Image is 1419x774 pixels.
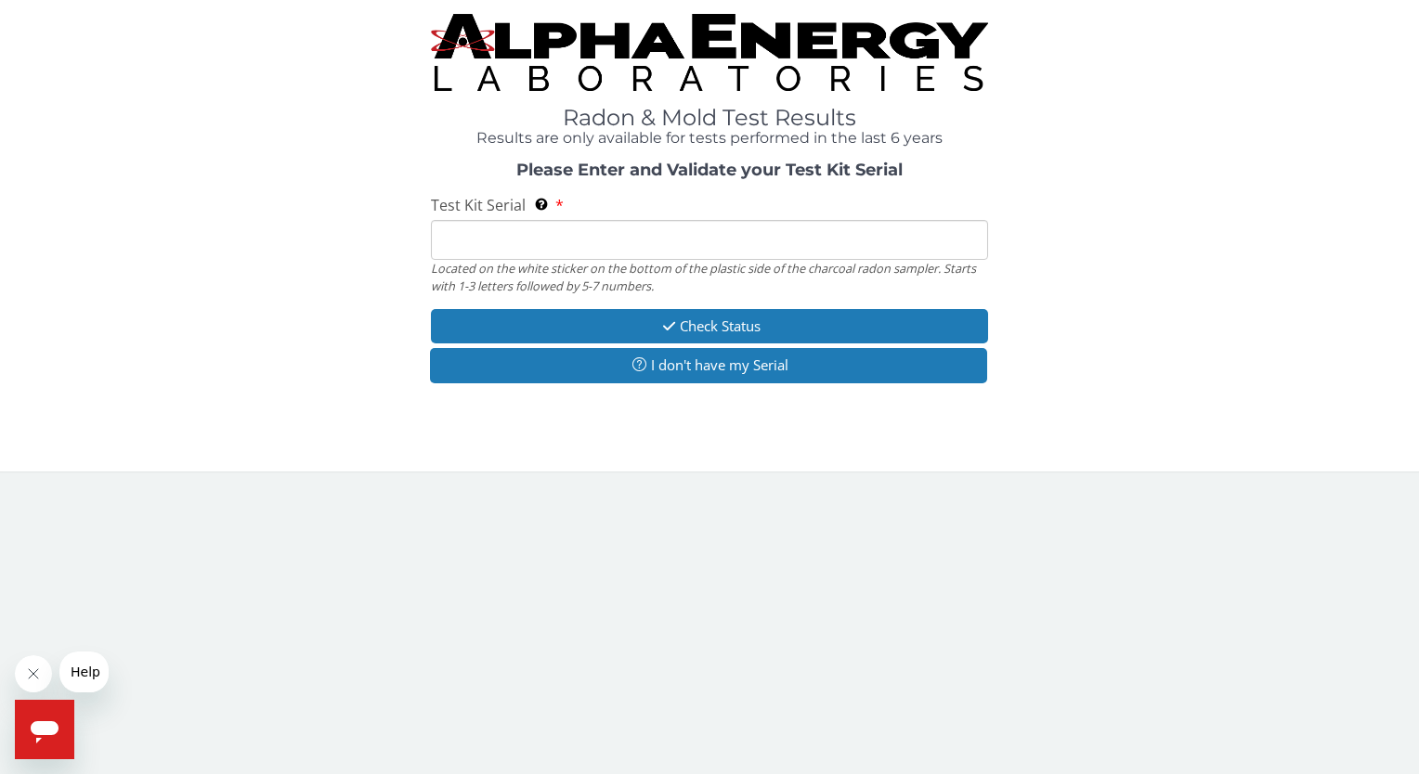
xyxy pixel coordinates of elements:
button: Check Status [431,309,987,343]
button: I don't have my Serial [430,348,986,382]
h1: Radon & Mold Test Results [431,106,987,130]
img: TightCrop.jpg [431,14,987,91]
iframe: Close message [15,655,52,692]
h4: Results are only available for tests performed in the last 6 years [431,130,987,147]
span: Test Kit Serial [431,195,526,215]
strong: Please Enter and Validate your Test Kit Serial [516,160,903,180]
div: Located on the white sticker on the bottom of the plastic side of the charcoal radon sampler. Sta... [431,260,987,294]
iframe: Message from company [59,651,109,692]
iframe: Button to launch messaging window [15,700,74,759]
